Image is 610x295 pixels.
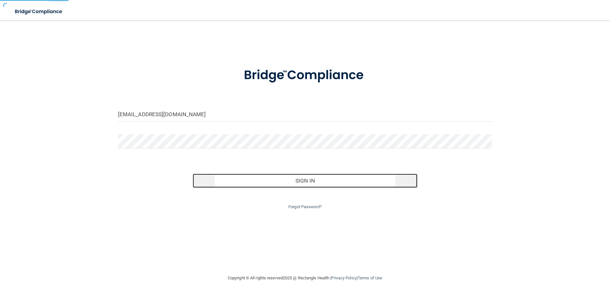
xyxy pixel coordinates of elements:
[10,5,68,18] img: bridge_compliance_login_screen.278c3ca4.svg
[331,276,356,280] a: Privacy Policy
[193,174,417,188] button: Sign In
[231,59,379,92] img: bridge_compliance_login_screen.278c3ca4.svg
[500,250,602,275] iframe: Drift Widget Chat Controller
[358,276,382,280] a: Terms of Use
[288,204,322,209] a: Forgot Password?
[118,107,492,122] input: Email
[189,268,421,288] div: Copyright © All rights reserved 2025 @ Rectangle Health | |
